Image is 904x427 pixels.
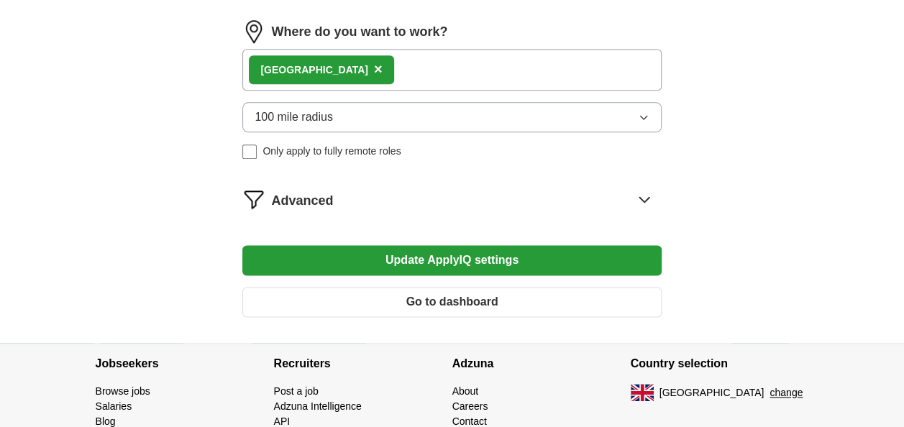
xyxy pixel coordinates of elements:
span: [GEOGRAPHIC_DATA] [659,385,764,400]
div: [GEOGRAPHIC_DATA] [260,63,368,78]
button: Go to dashboard [242,287,661,317]
h4: Country selection [631,344,809,384]
button: Update ApplyIQ settings [242,245,661,275]
a: Blog [96,415,116,427]
span: Advanced [271,191,333,211]
span: Only apply to fully remote roles [262,144,401,159]
a: Careers [452,400,488,412]
input: Only apply to fully remote roles [242,144,257,159]
img: location.png [242,20,265,43]
button: 100 mile radius [242,102,661,132]
a: Salaries [96,400,132,412]
a: API [274,415,291,427]
span: × [374,61,383,77]
button: × [374,59,383,81]
a: About [452,385,479,397]
img: filter [242,188,265,211]
a: Browse jobs [96,385,150,397]
img: UK flag [631,384,654,401]
span: 100 mile radius [255,109,333,126]
label: Where do you want to work? [271,22,447,42]
a: Adzuna Intelligence [274,400,362,412]
button: change [770,385,803,400]
a: Contact [452,415,487,427]
a: Post a job [274,385,319,397]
